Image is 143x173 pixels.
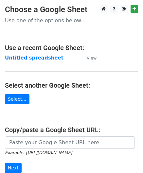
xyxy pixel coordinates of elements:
input: Paste your Google Sheet URL here [5,136,135,149]
a: Untitled spreadsheet [5,55,63,61]
small: View [87,56,97,61]
small: Example: [URL][DOMAIN_NAME] [5,150,72,155]
h4: Copy/paste a Google Sheet URL: [5,126,138,134]
p: Use one of the options below... [5,17,138,24]
input: Next [5,163,22,173]
h4: Select another Google Sheet: [5,81,138,89]
h4: Use a recent Google Sheet: [5,44,138,52]
a: View [80,55,97,61]
h3: Choose a Google Sheet [5,5,138,14]
a: Select... [5,94,29,104]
